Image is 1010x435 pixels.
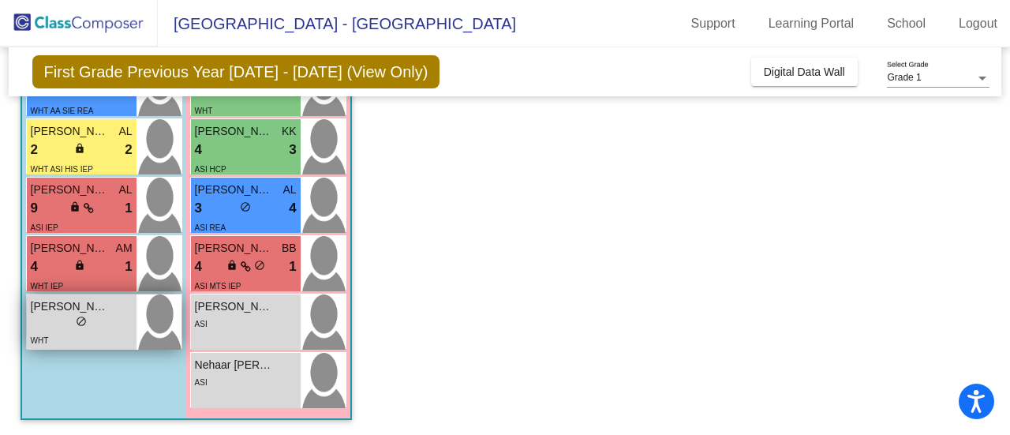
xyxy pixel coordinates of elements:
[31,298,110,315] span: [PERSON_NAME]
[254,260,265,271] span: do_not_disturb_alt
[31,257,38,277] span: 4
[195,257,202,277] span: 4
[195,357,274,373] span: Nehaar [PERSON_NAME]
[116,240,133,257] span: AM
[195,240,274,257] span: [PERSON_NAME]
[679,11,748,36] a: Support
[282,123,297,140] span: KK
[887,72,921,83] span: Grade 1
[31,282,63,291] span: WHT IEP
[118,182,132,198] span: AL
[195,198,202,219] span: 3
[195,298,274,315] span: [PERSON_NAME]
[74,260,85,271] span: lock
[756,11,867,36] a: Learning Portal
[289,257,296,277] span: 1
[118,123,132,140] span: AL
[282,182,296,198] span: AL
[195,378,208,387] span: ASI
[195,165,226,174] span: ASI HCP
[31,140,38,160] span: 2
[282,240,297,257] span: BB
[195,320,208,328] span: ASI
[31,198,38,219] span: 9
[76,316,87,327] span: do_not_disturb_alt
[32,55,440,88] span: First Grade Previous Year [DATE] - [DATE] (View Only)
[31,123,110,140] span: [PERSON_NAME]
[226,260,238,271] span: lock
[125,140,132,160] span: 2
[31,240,110,257] span: [PERSON_NAME]
[240,201,251,212] span: do_not_disturb_alt
[874,11,938,36] a: School
[751,58,858,86] button: Digital Data Wall
[125,198,132,219] span: 1
[69,201,80,212] span: lock
[764,66,845,78] span: Digital Data Wall
[31,165,93,174] span: WHT ASI HIS IEP
[195,140,202,160] span: 4
[195,282,241,291] span: ASI MTS IEP
[31,182,110,198] span: [PERSON_NAME]
[31,107,94,115] span: WHT AA SIE REA
[158,11,516,36] span: [GEOGRAPHIC_DATA] - [GEOGRAPHIC_DATA]
[125,257,132,277] span: 1
[195,182,274,198] span: [PERSON_NAME]
[31,223,58,232] span: ASI IEP
[31,336,49,345] span: WHT
[289,198,296,219] span: 4
[195,123,274,140] span: [PERSON_NAME]
[74,143,85,154] span: lock
[195,107,213,115] span: WHT
[195,223,226,232] span: ASI REA
[946,11,1010,36] a: Logout
[289,140,296,160] span: 3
